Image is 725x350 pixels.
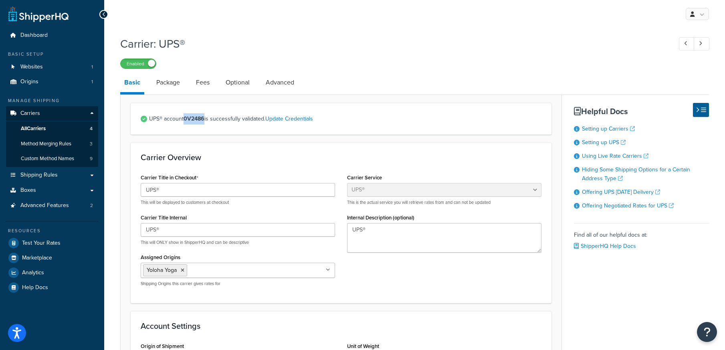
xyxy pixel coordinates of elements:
a: Setting up Carriers [582,125,635,133]
a: Dashboard [6,28,98,43]
label: Carrier Service [347,175,382,181]
li: Websites [6,60,98,74]
a: Test Your Rates [6,236,98,250]
label: Carrier Title Internal [141,215,187,221]
a: Fees [192,73,214,92]
h3: Account Settings [141,322,541,330]
div: Basic Setup [6,51,98,58]
div: Resources [6,227,98,234]
p: This will be displayed to customers at checkout [141,199,335,205]
a: Carriers [6,106,98,121]
a: Update Credentials [265,115,313,123]
span: 9 [90,155,93,162]
a: Package [152,73,184,92]
span: Websites [20,64,43,70]
span: 4 [90,125,93,132]
button: Open Resource Center [697,322,717,342]
a: Basic [120,73,144,95]
textarea: UPS® [347,223,541,253]
li: Custom Method Names [6,151,98,166]
span: UPS® account is successfully validated. [149,113,541,125]
a: Help Docs [6,280,98,295]
div: Manage Shipping [6,97,98,104]
span: Marketplace [22,255,52,261]
div: Find all of our helpful docs at: [574,223,709,252]
p: This will ONLY show in ShipperHQ and can be descriptive [141,239,335,245]
span: Help Docs [22,284,48,291]
li: Method Merging Rules [6,137,98,151]
li: Origins [6,74,98,89]
span: Boxes [20,187,36,194]
a: Analytics [6,266,98,280]
span: Carriers [20,110,40,117]
h1: Carrier: UPS® [120,36,664,52]
span: Method Merging Rules [21,141,71,147]
a: Previous Record [679,37,695,50]
span: Origins [20,78,38,85]
label: Unit of Weight [347,343,379,349]
a: Origins1 [6,74,98,89]
a: Setting up UPS [582,138,626,147]
span: 1 [91,78,93,85]
label: Internal Description (optional) [347,215,414,221]
a: Boxes [6,183,98,198]
h3: Helpful Docs [574,107,709,116]
label: Carrier Title in Checkout [141,175,198,181]
span: 2 [90,202,93,209]
a: ShipperHQ Help Docs [574,242,636,250]
span: Shipping Rules [20,172,58,179]
p: This is the actual service you will retrieve rates from and can not be updated [347,199,541,205]
span: Custom Method Names [21,155,74,162]
a: Method Merging Rules3 [6,137,98,151]
li: Advanced Features [6,198,98,213]
span: 3 [90,141,93,147]
li: Carriers [6,106,98,167]
a: Next Record [694,37,709,50]
span: Analytics [22,270,44,276]
a: Shipping Rules [6,168,98,183]
span: Test Your Rates [22,240,61,247]
label: Assigned Origins [141,254,180,260]
a: Advanced Features2 [6,198,98,213]
a: Advanced [262,73,298,92]
a: Websites1 [6,60,98,74]
a: Marketplace [6,251,98,265]
p: Shipping Origins this carrier gives rates for [141,281,335,287]
a: Offering UPS [DATE] Delivery [582,188,660,196]
a: Custom Method Names9 [6,151,98,166]
strong: 0V2486 [184,115,204,123]
span: All Carriers [21,125,46,132]
label: Origin of Shipment [141,343,184,349]
a: Optional [222,73,254,92]
a: Using Live Rate Carriers [582,152,648,160]
button: Hide Help Docs [693,103,709,117]
h3: Carrier Overview [141,153,541,162]
a: Hiding Some Shipping Options for a Certain Address Type [582,165,690,183]
span: Advanced Features [20,202,69,209]
span: Yoloha Yoga [147,266,177,274]
a: AllCarriers4 [6,121,98,136]
a: Offering Negotiated Rates for UPS [582,201,674,210]
span: Dashboard [20,32,48,39]
span: 1 [91,64,93,70]
label: Enabled [121,59,156,68]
